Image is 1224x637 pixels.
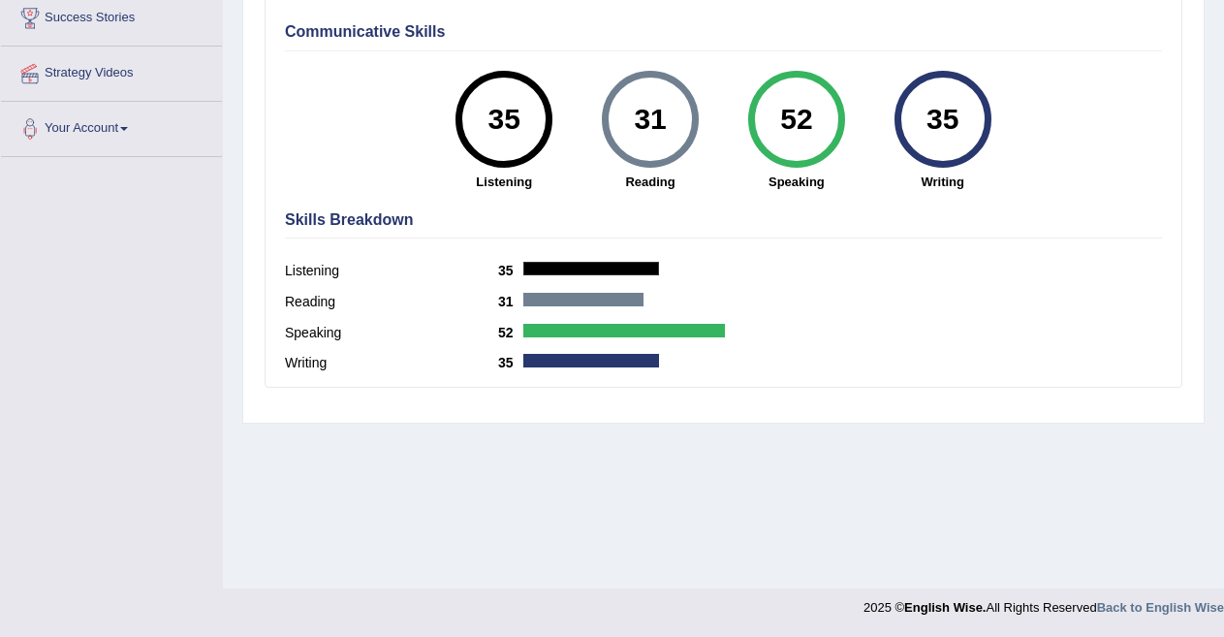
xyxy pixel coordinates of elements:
a: Your Account [1,102,222,150]
label: Speaking [285,323,498,343]
div: 35 [469,79,540,160]
a: Strategy Videos [1,47,222,95]
a: Back to English Wise [1097,600,1224,615]
b: 31 [498,294,523,309]
b: 35 [498,263,523,278]
strong: Listening [441,173,568,191]
b: 52 [498,325,523,340]
b: 35 [498,355,523,370]
label: Reading [285,292,498,312]
div: 35 [907,79,978,160]
h4: Communicative Skills [285,23,1162,41]
div: 52 [761,79,832,160]
div: 2025 © All Rights Reserved [863,589,1224,617]
strong: Reading [587,173,714,191]
strong: English Wise. [904,600,986,615]
strong: Writing [879,173,1006,191]
label: Listening [285,261,498,281]
label: Writing [285,353,498,373]
strong: Speaking [733,173,860,191]
h4: Skills Breakdown [285,211,1162,229]
div: 31 [614,79,685,160]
